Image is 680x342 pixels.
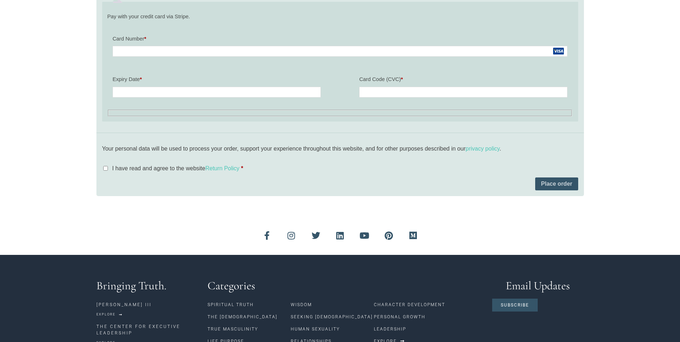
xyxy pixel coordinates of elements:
nav: Menu [374,299,485,335]
a: Subscribe [492,299,538,312]
span: I have read and agree to the website [112,165,239,171]
a: The [DEMOGRAPHIC_DATA] [208,311,291,323]
iframe: Secure expiration date input frame [115,89,319,95]
a: Human Sexuality [291,323,374,335]
iframe: Secure card number input frame [115,48,565,54]
a: Explore [96,310,123,319]
h3: Bringing Truth. [96,280,201,291]
input: I have read and agree to the websiteReturn Policy * [103,166,108,171]
a: Character Development [374,299,485,311]
a: Spiritual Truth [208,299,291,311]
button: Place order [535,177,578,190]
p: THE CENTER FOR EXECUTIVE LEADERSHIP [96,323,201,336]
label: Card Number [113,34,567,44]
p: Pay with your credit card via Stripe. [107,13,573,20]
a: Leadership [374,323,485,335]
label: Card Code (CVC) [359,74,567,85]
a: True Masculinity [208,323,291,335]
h3: Email Updates [492,280,584,291]
iframe: Secure CVC input frame [361,89,565,95]
a: Personal Growth [374,311,485,323]
p: [PERSON_NAME] III [96,301,201,308]
span: Subscribe [501,303,529,307]
p: Your personal data will be used to process your order, support your experience throughout this we... [102,144,578,153]
span: Explore [96,313,115,316]
h3: Categories [208,280,485,291]
a: Seeking [DEMOGRAPHIC_DATA] [291,311,374,323]
a: Wisdom [291,299,374,311]
label: Expiry Date [113,74,321,85]
a: privacy policy [466,146,500,152]
a: Return Policy [205,165,239,171]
